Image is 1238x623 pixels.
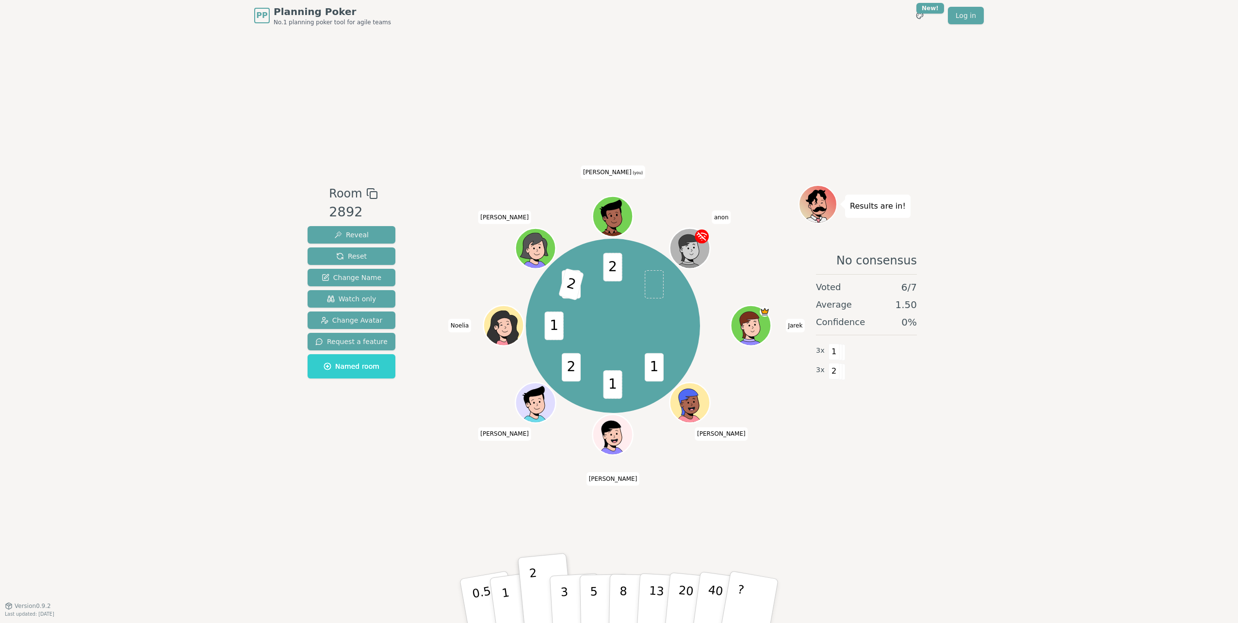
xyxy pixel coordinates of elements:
span: Click to change your name [712,211,731,224]
span: 6 / 7 [901,280,917,294]
span: Click to change your name [478,427,531,441]
div: New! [916,3,944,14]
span: Last updated: [DATE] [5,611,54,617]
span: 1 [545,311,564,340]
button: Request a feature [308,333,395,350]
span: Confidence [816,315,865,329]
span: 0 % [901,315,917,329]
span: Watch only [327,294,376,304]
span: 2 [559,268,585,301]
span: Click to change your name [785,319,805,332]
span: 2 [603,253,622,281]
span: Jarek is the host [760,307,770,317]
span: Click to change your name [448,319,472,332]
span: 2 [562,353,581,382]
button: Watch only [308,290,395,308]
span: Click to change your name [586,472,640,486]
span: 1 [645,353,664,382]
span: No.1 planning poker tool for agile teams [274,18,391,26]
p: Results are in! [850,199,906,213]
button: New! [911,7,928,24]
span: 3 x [816,345,825,356]
span: 1 [603,370,622,399]
span: (you) [632,171,643,175]
span: Voted [816,280,841,294]
span: 2 [829,363,840,379]
div: 2892 [329,202,377,222]
button: Reveal [308,226,395,244]
a: PPPlanning PokerNo.1 planning poker tool for agile teams [254,5,391,26]
span: Planning Poker [274,5,391,18]
button: Reset [308,247,395,265]
span: Request a feature [315,337,388,346]
button: Change Name [308,269,395,286]
p: 2 [529,566,541,619]
span: Named room [324,361,379,371]
span: Change Avatar [321,315,383,325]
span: No consensus [836,253,917,268]
span: Click to change your name [695,427,748,441]
span: 3 x [816,365,825,376]
button: Version0.9.2 [5,602,51,610]
span: Change Name [322,273,381,282]
span: PP [256,10,267,21]
button: Change Avatar [308,311,395,329]
span: Reset [336,251,367,261]
span: 1 [829,344,840,360]
span: 1.50 [895,298,917,311]
a: Log in [948,7,984,24]
button: Named room [308,354,395,378]
span: Average [816,298,852,311]
span: Version 0.9.2 [15,602,51,610]
span: Click to change your name [478,211,531,224]
button: Click to change your avatar [594,197,632,235]
span: Room [329,185,362,202]
span: Click to change your name [581,165,645,179]
span: Reveal [334,230,369,240]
